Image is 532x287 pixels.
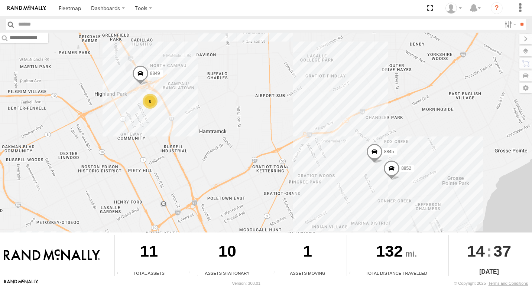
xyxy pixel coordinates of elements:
[186,270,268,276] div: Assets Stationary
[384,149,394,154] span: 8845
[4,249,100,262] img: Rand McNally
[143,94,158,109] div: 8
[493,235,511,267] span: 37
[449,267,529,276] div: [DATE]
[347,235,446,270] div: 132
[347,270,446,276] div: Total Distance Travelled
[115,270,183,276] div: Total Assets
[115,271,126,276] div: Total number of Enabled Assets
[271,271,282,276] div: Total number of assets current in transit.
[7,6,46,11] img: rand-logo.svg
[4,280,38,287] a: Visit our Website
[115,235,183,270] div: 11
[401,165,411,171] span: 8852
[186,271,197,276] div: Total number of assets current stationary.
[347,271,358,276] div: Total distance travelled by all assets within specified date range and applied filters
[454,281,528,286] div: © Copyright 2025 -
[519,83,532,93] label: Map Settings
[489,281,528,286] a: Terms and Conditions
[491,2,503,14] i: ?
[271,270,344,276] div: Assets Moving
[449,235,529,267] div: :
[186,235,268,270] div: 10
[150,70,160,76] span: 8849
[232,281,260,286] div: Version: 308.01
[467,235,485,267] span: 14
[502,19,518,30] label: Search Filter Options
[271,235,344,270] div: 1
[443,3,464,14] div: Valeo Dash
